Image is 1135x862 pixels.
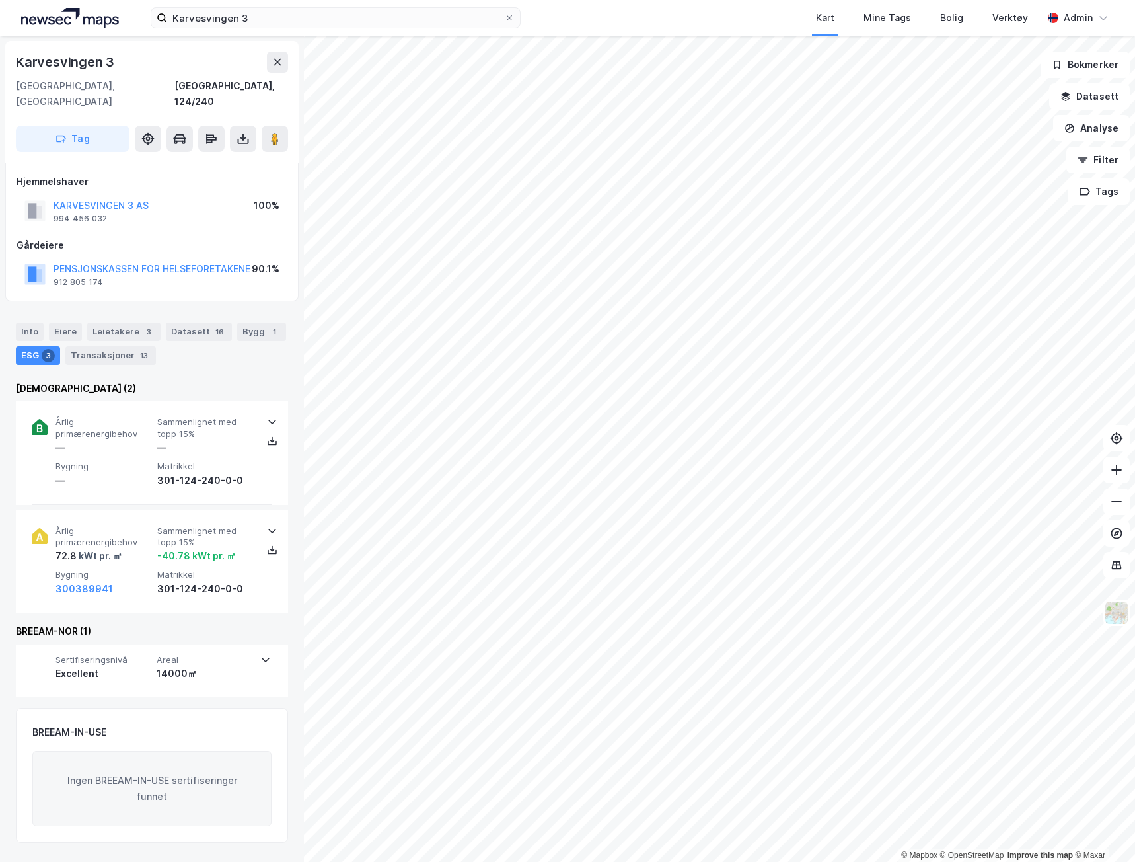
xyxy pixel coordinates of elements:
div: 1 [268,325,281,338]
div: 912 805 174 [54,277,103,288]
span: Bygning [55,569,152,580]
div: ESG [16,346,60,365]
div: Kontrollprogram for chat [1069,799,1135,862]
div: 3 [142,325,155,338]
div: Transaksjoner [65,346,156,365]
span: Bygning [55,461,152,472]
button: Datasett [1049,83,1130,110]
div: Excellent [55,666,151,682]
span: Årlig primærenergibehov [55,416,152,440]
span: Areal [157,654,252,666]
div: 994 456 032 [54,214,107,224]
span: Sertifiseringsnivå [55,654,151,666]
div: Verktøy [992,10,1028,26]
button: Tags [1068,178,1130,205]
a: OpenStreetMap [940,851,1004,860]
iframe: Chat Widget [1069,799,1135,862]
div: — [55,440,152,455]
div: Bygg [237,323,286,341]
div: Leietakere [87,323,161,341]
button: Tag [16,126,129,152]
div: Admin [1064,10,1093,26]
div: Karvesvingen 3 [16,52,117,73]
div: [GEOGRAPHIC_DATA], [GEOGRAPHIC_DATA] [16,78,174,110]
span: Sammenlignet med topp 15% [157,416,254,440]
div: -40.78 kWt pr. ㎡ [157,548,236,564]
div: Hjemmelshaver [17,174,287,190]
div: kWt pr. ㎡ [77,548,122,564]
a: Improve this map [1007,851,1073,860]
span: Matrikkel [157,461,254,472]
div: BREEAM-IN-USE [32,725,106,740]
button: 300389941 [55,581,113,597]
div: 16 [213,325,227,338]
div: 14000㎡ [157,666,252,682]
span: Årlig primærenergibehov [55,526,152,549]
input: Søk på adresse, matrikkel, gårdeiere, leietakere eller personer [167,8,504,28]
button: Bokmerker [1041,52,1130,78]
div: Mine Tags [863,10,911,26]
div: Gårdeiere [17,237,287,253]
div: Datasett [166,323,232,341]
div: Info [16,323,44,341]
span: Sammenlignet med topp 15% [157,526,254,549]
div: — [157,440,254,455]
button: Analyse [1053,115,1130,141]
div: Ingen BREEAM-IN-USE sertifiseringer funnet [32,751,272,826]
span: Matrikkel [157,569,254,580]
div: Bolig [940,10,963,26]
div: 13 [137,349,151,362]
div: BREEAM-NOR (1) [16,623,288,639]
div: 100% [254,198,279,214]
div: 301-124-240-0-0 [157,473,254,489]
img: Z [1104,600,1129,625]
button: Filter [1066,147,1130,173]
div: 72.8 [55,548,122,564]
div: Kart [816,10,834,26]
div: — [55,473,152,489]
div: 3 [42,349,55,362]
div: Eiere [49,323,82,341]
div: 90.1% [252,261,279,277]
img: logo.a4113a55bc3d86da70a041830d287a7e.svg [21,8,119,28]
div: [GEOGRAPHIC_DATA], 124/240 [174,78,288,110]
a: Mapbox [901,851,937,860]
div: [DEMOGRAPHIC_DATA] (2) [16,381,288,397]
div: 301-124-240-0-0 [157,581,254,597]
